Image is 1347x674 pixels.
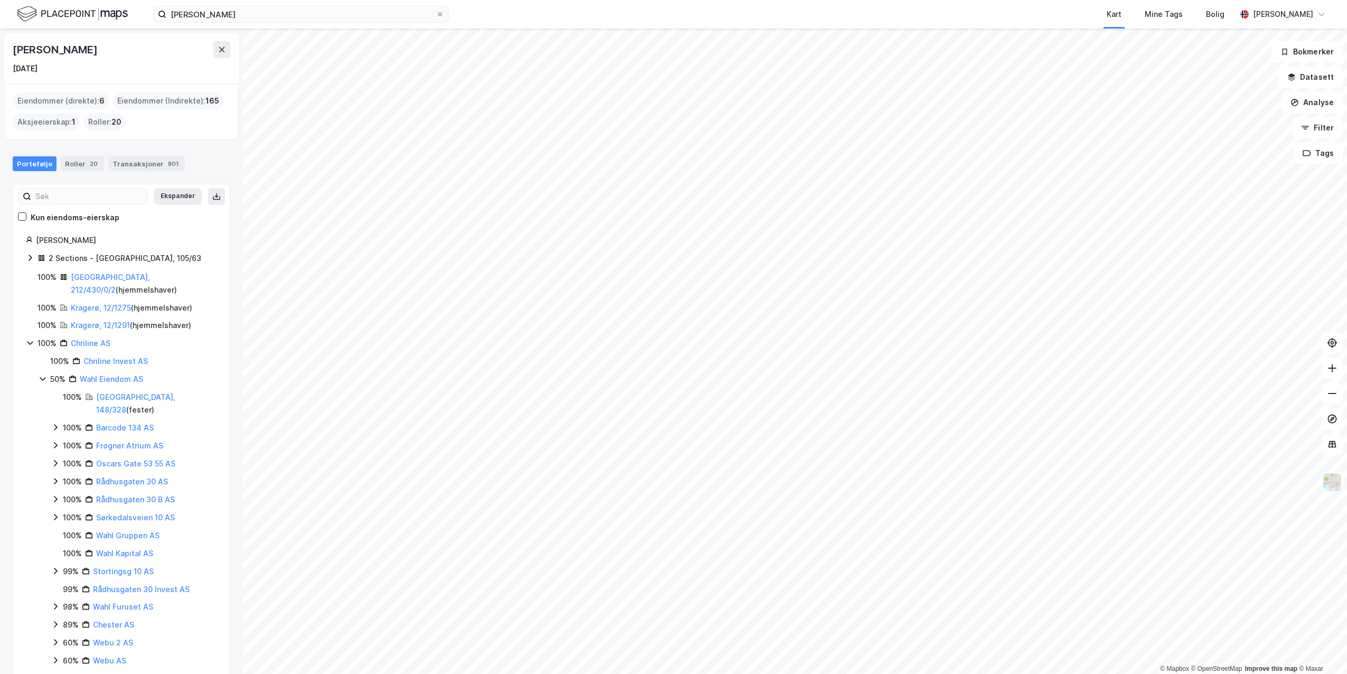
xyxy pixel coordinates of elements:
[38,271,57,284] div: 100%
[13,92,109,109] div: Eiendommer (direkte) :
[71,303,131,312] a: Kragerø, 12/1275
[1107,8,1121,21] div: Kart
[63,583,79,596] div: 99%
[71,271,217,296] div: ( hjemmelshaver )
[96,495,175,504] a: Rådhusgaten 30 B AS
[17,5,128,23] img: logo.f888ab2527a4732fd821a326f86c7f29.svg
[96,423,154,432] a: Barcode 134 AS
[1278,67,1343,88] button: Datasett
[36,234,217,247] div: [PERSON_NAME]
[166,6,436,22] input: Søk på adresse, matrikkel, gårdeiere, leietakere eller personer
[63,493,82,506] div: 100%
[93,656,126,665] a: Webu AS
[108,156,185,171] div: Transaksjoner
[63,601,79,613] div: 98%
[96,531,160,540] a: Wahl Gruppen AS
[63,439,82,452] div: 100%
[93,585,190,594] a: Rådhusgaten 30 Invest AS
[1281,92,1343,113] button: Analyse
[13,62,38,75] div: [DATE]
[1145,8,1183,21] div: Mine Tags
[166,158,181,169] div: 801
[38,337,57,350] div: 100%
[1253,8,1313,21] div: [PERSON_NAME]
[93,638,133,647] a: Webu 2 AS
[63,547,82,560] div: 100%
[1160,665,1189,672] a: Mapbox
[63,654,79,667] div: 60%
[71,319,191,332] div: ( hjemmelshaver )
[154,188,202,205] button: Ekspander
[1206,8,1224,21] div: Bolig
[80,375,143,383] a: Wahl Eiendom AS
[96,477,168,486] a: Rådhusgaten 30 AS
[63,636,79,649] div: 60%
[1245,665,1297,672] a: Improve this map
[93,602,153,611] a: Wahl Furuset AS
[50,355,69,368] div: 100%
[84,114,126,130] div: Roller :
[49,252,201,265] div: 2 Sections - [GEOGRAPHIC_DATA], 105/63
[71,273,150,294] a: [GEOGRAPHIC_DATA], 212/430/0/2
[13,114,80,130] div: Aksjeeierskap :
[71,302,192,314] div: ( hjemmelshaver )
[93,567,154,576] a: Stortingsg 10 AS
[63,391,82,404] div: 100%
[71,339,110,348] a: Chriline AS
[1292,117,1343,138] button: Filter
[83,357,148,366] a: Chriline Invest AS
[1322,472,1342,492] img: Z
[1294,143,1343,164] button: Tags
[205,95,219,107] span: 165
[72,116,76,128] span: 1
[31,189,147,204] input: Søk
[63,475,82,488] div: 100%
[96,459,175,468] a: Oscars Gate 53 55 AS
[63,422,82,434] div: 100%
[13,156,57,171] div: Portefølje
[63,511,82,524] div: 100%
[13,41,99,58] div: [PERSON_NAME]
[96,391,217,416] div: ( fester )
[71,321,130,330] a: Kragerø, 12/1291
[88,158,100,169] div: 20
[96,392,175,414] a: [GEOGRAPHIC_DATA], 148/328
[113,92,223,109] div: Eiendommer (Indirekte) :
[96,441,163,450] a: Frogner Atrium AS
[31,211,119,224] div: Kun eiendoms-eierskap
[99,95,105,107] span: 6
[63,619,79,631] div: 89%
[38,302,57,314] div: 100%
[1271,41,1343,62] button: Bokmerker
[96,549,153,558] a: Wahl Kapital AS
[38,319,57,332] div: 100%
[96,513,175,522] a: Sørkedalsveien 10 AS
[111,116,121,128] span: 20
[93,620,134,629] a: Chester AS
[61,156,104,171] div: Roller
[1191,665,1242,672] a: OpenStreetMap
[63,457,82,470] div: 100%
[63,565,79,578] div: 99%
[1294,623,1347,674] iframe: Chat Widget
[63,529,82,542] div: 100%
[50,373,66,386] div: 50%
